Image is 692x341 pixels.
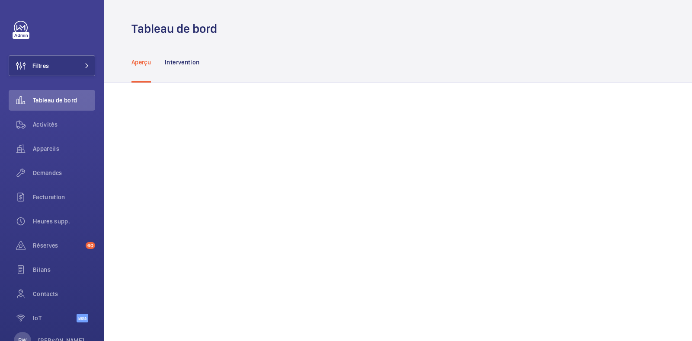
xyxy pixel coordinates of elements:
[33,265,95,274] span: Bilans
[86,242,95,249] span: 60
[33,96,95,105] span: Tableau de bord
[33,169,95,177] span: Demandes
[77,314,88,322] span: Beta
[131,58,151,67] p: Aperçu
[33,217,95,226] span: Heures supp.
[33,193,95,201] span: Facturation
[9,55,95,76] button: Filtres
[32,61,49,70] span: Filtres
[33,241,82,250] span: Réserves
[33,314,77,322] span: IoT
[165,58,199,67] p: Intervention
[33,290,95,298] span: Contacts
[131,21,222,37] h1: Tableau de bord
[33,120,95,129] span: Activités
[33,144,95,153] span: Appareils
